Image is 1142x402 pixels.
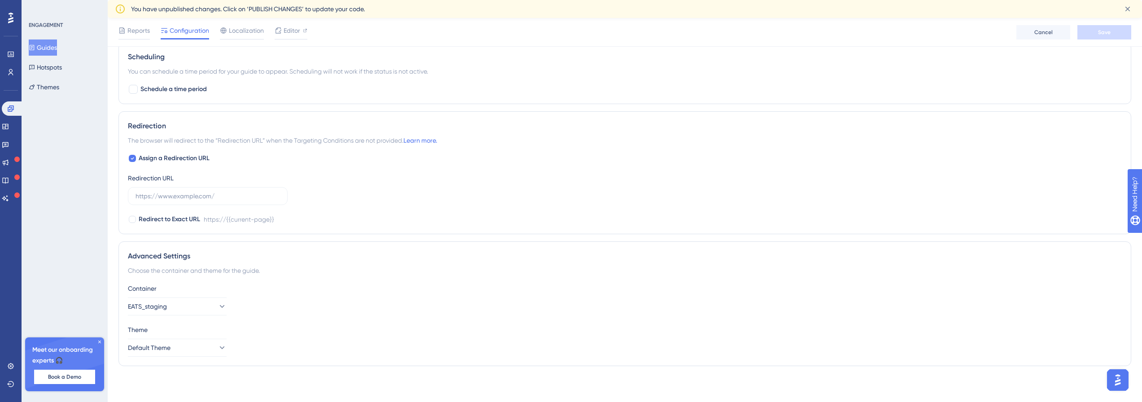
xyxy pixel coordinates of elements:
div: Advanced Settings [128,251,1122,262]
button: Hotspots [29,59,62,75]
button: Default Theme [128,339,227,357]
div: ENGAGEMENT [29,22,63,29]
div: Redirection [128,121,1122,131]
span: Reports [127,25,150,36]
span: Default Theme [128,342,171,353]
span: Localization [229,25,264,36]
span: EATS_staging [128,301,167,312]
span: You have unpublished changes. Click on ‘PUBLISH CHANGES’ to update your code. [131,4,365,14]
button: Cancel [1016,25,1070,39]
div: Scheduling [128,52,1122,62]
div: Theme [128,324,1122,335]
div: Choose the container and theme for the guide. [128,265,1122,276]
span: Configuration [170,25,209,36]
iframe: UserGuiding AI Assistant Launcher [1104,367,1131,393]
div: Container [128,283,1122,294]
span: Meet our onboarding experts 🎧 [32,345,97,366]
span: Need Help? [21,2,56,13]
span: Redirect to Exact URL [139,214,200,225]
button: EATS_staging [128,297,227,315]
button: Book a Demo [34,370,95,384]
div: Redirection URL [128,173,174,184]
span: Assign a Redirection URL [139,153,210,164]
button: Themes [29,79,59,95]
span: Save [1098,29,1111,36]
span: Schedule a time period [140,84,207,95]
span: Cancel [1034,29,1053,36]
button: Guides [29,39,57,56]
span: Editor [284,25,300,36]
button: Save [1077,25,1131,39]
div: https://{{current-page}} [204,214,274,225]
input: https://www.example.com/ [136,191,280,201]
span: The browser will redirect to the “Redirection URL” when the Targeting Conditions are not provided. [128,135,437,146]
a: Learn more. [403,137,437,144]
span: Book a Demo [48,373,81,380]
div: You can schedule a time period for your guide to appear. Scheduling will not work if the status i... [128,66,1122,77]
